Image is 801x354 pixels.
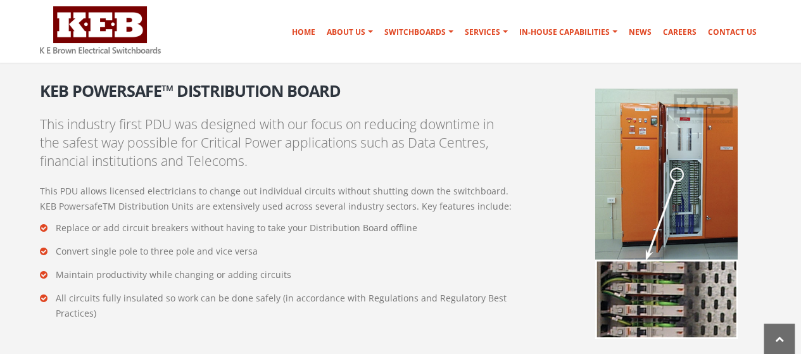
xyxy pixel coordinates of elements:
a: Home [287,20,320,45]
p: This industry first PDU was designed with our focus on reducing downtime in the safest way possib... [40,115,515,171]
li: Convert single pole to three pole and vice versa [40,244,515,259]
li: Replace or add circuit breakers without having to take your Distribution Board offline [40,220,515,236]
a: Services [460,20,513,45]
a: Careers [658,20,702,45]
a: News [624,20,657,45]
li: Maintain productivity while changing or adding circuits [40,267,515,282]
h2: KEB PowerSafe™ Distribution Board [40,73,515,99]
p: This PDU allows licensed electricians to change out individual circuits without shutting down the... [40,184,515,214]
li: All circuits fully insulated so work can be done safely (in accordance with Regulations and Regul... [40,291,515,321]
a: Switchboards [379,20,458,45]
img: K E Brown Electrical Switchboards [40,6,161,54]
a: Contact Us [703,20,762,45]
a: About Us [322,20,378,45]
a: In-house Capabilities [514,20,622,45]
